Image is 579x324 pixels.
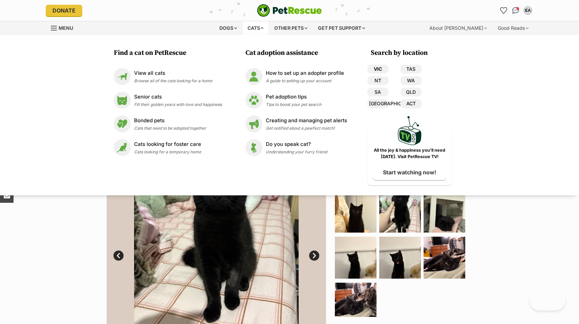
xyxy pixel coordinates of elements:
span: Understanding your furry friend [266,149,327,154]
button: My account [522,5,533,16]
div: About [PERSON_NAME] [425,21,492,35]
a: Senior cats Senior cats Fill their golden years with love and happiness [114,92,222,109]
span: Cats that need to be adopted together [134,126,206,131]
div: Get pet support [313,21,370,35]
a: Creating and managing pet alerts Creating and managing pet alerts Get notified about a pawfect ma... [245,115,347,132]
p: Cats looking for foster care [134,141,201,148]
a: Start watching now! [373,165,446,180]
span: Browse all of the cats looking for a home [134,78,212,83]
span: Fill their golden years with love and happiness [134,102,222,107]
ul: Account quick links [498,5,533,16]
div: Cats [243,21,269,35]
div: EA [524,7,531,14]
div: Good Reads [493,21,533,35]
img: Photo of Jiji Mewell [379,191,421,233]
a: NT [367,76,388,85]
a: WA [401,76,422,85]
a: SA [367,88,388,96]
a: TAS [401,65,422,73]
h3: Cat adoption assistance [245,48,350,58]
span: Tips to boost your pet search [266,102,321,107]
img: Creating and managing pet alerts [245,115,262,132]
img: How to set up an adopter profile [245,68,262,85]
a: Do you speak cat? Do you speak cat? Understanding your furry friend [245,139,347,156]
a: Cats looking for foster care Cats looking for foster care Cats looking for a temporary home [114,139,222,156]
p: All the joy & happiness you’ll need [DATE]. Visit PetRescue TV! [372,147,447,160]
img: Photo of Jiji Mewell [424,191,465,233]
a: [GEOGRAPHIC_DATA] [367,99,388,108]
div: Dogs [215,21,242,35]
a: View all cats View all cats Browse all of the cats looking for a home [114,68,222,85]
a: VIC [367,65,388,73]
img: logo-cat-932fe2b9b8326f06289b0f2fb663e598f794de774fb13d1741a6617ecf9a85b4.svg [257,4,322,17]
p: How to set up an adopter profile [266,69,344,77]
a: How to set up an adopter profile How to set up an adopter profile A guide to setting up your account [245,68,347,85]
a: Menu [51,21,78,34]
a: Conversations [510,5,521,16]
p: Bonded pets [134,117,206,125]
img: Do you speak cat? [245,139,262,156]
iframe: Help Scout Beacon - Open [530,290,565,310]
img: Photo of Jiji Mewell [335,237,377,278]
p: Senior cats [134,93,222,101]
a: Bonded pets Bonded pets Cats that need to be adopted together [114,115,222,132]
a: QLD [401,88,422,96]
a: Donate [46,5,82,16]
a: Favourites [498,5,509,16]
a: Prev [113,251,124,261]
p: Do you speak cat? [266,141,327,148]
img: Senior cats [114,92,131,109]
span: Cats looking for a temporary home [134,149,201,154]
img: Photo of Jiji Mewell [335,191,377,233]
img: Pet adoption tips [245,92,262,109]
a: Pet adoption tips Pet adoption tips Tips to boost your pet search [245,92,347,109]
p: View all cats [134,69,212,77]
span: Menu [59,25,73,31]
div: Other pets [270,21,312,35]
p: Creating and managing pet alerts [266,117,347,125]
h3: Search by location [371,48,452,58]
a: ACT [401,99,422,108]
img: Photo of Jiji Mewell [424,237,465,278]
img: PetRescue TV logo [398,116,422,146]
span: A guide to setting up your account [266,78,331,83]
img: chat-41dd97257d64d25036548639549fe6c8038ab92f7586957e7f3b1b290dea8141.svg [512,7,519,14]
img: View all cats [114,68,131,85]
span: Get notified about a pawfect match! [266,126,335,131]
img: Bonded pets [114,115,131,132]
h3: Find a cat on PetRescue [114,48,225,58]
img: Cats looking for foster care [114,139,131,156]
img: Photo of Jiji Mewell [379,237,421,278]
a: PetRescue [257,4,322,17]
p: Pet adoption tips [266,93,321,101]
a: Next [309,251,319,261]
